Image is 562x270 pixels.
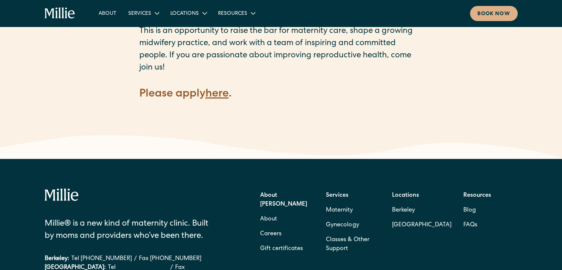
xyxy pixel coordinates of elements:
[326,193,348,199] strong: Services
[139,254,201,263] a: Fax [PHONE_NUMBER]
[164,7,212,19] div: Locations
[71,254,132,263] a: Tel [PHONE_NUMBER]
[134,254,137,263] div: /
[212,7,260,19] div: Resources
[45,218,219,243] div: Millie® is a new kind of maternity clinic. Built by moms and providers who’ve been there.
[260,212,277,227] a: About
[139,89,205,100] strong: Please apply
[463,193,491,199] strong: Resources
[45,7,75,19] a: home
[260,242,303,256] a: Gift certificates
[170,10,199,18] div: Locations
[139,74,423,87] p: ‍
[229,89,232,100] strong: .
[326,218,359,233] a: Gynecology
[326,233,380,256] a: Classes & Other Support
[45,254,69,263] div: Berkeley:
[260,227,282,242] a: Careers
[470,6,518,21] a: Book now
[93,7,122,19] a: About
[205,89,229,100] a: here
[128,10,151,18] div: Services
[392,193,419,199] strong: Locations
[218,10,247,18] div: Resources
[326,203,353,218] a: Maternity
[392,203,452,218] a: Berkeley
[392,218,452,233] a: [GEOGRAPHIC_DATA]
[139,102,423,114] p: ‍
[463,203,476,218] a: Blog
[122,7,164,19] div: Services
[260,193,307,207] strong: About [PERSON_NAME]
[477,10,510,18] div: Book now
[139,26,423,74] p: This is an opportunity to raise the bar for maternity care, shape a growing midwifery practice, a...
[463,218,477,233] a: FAQs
